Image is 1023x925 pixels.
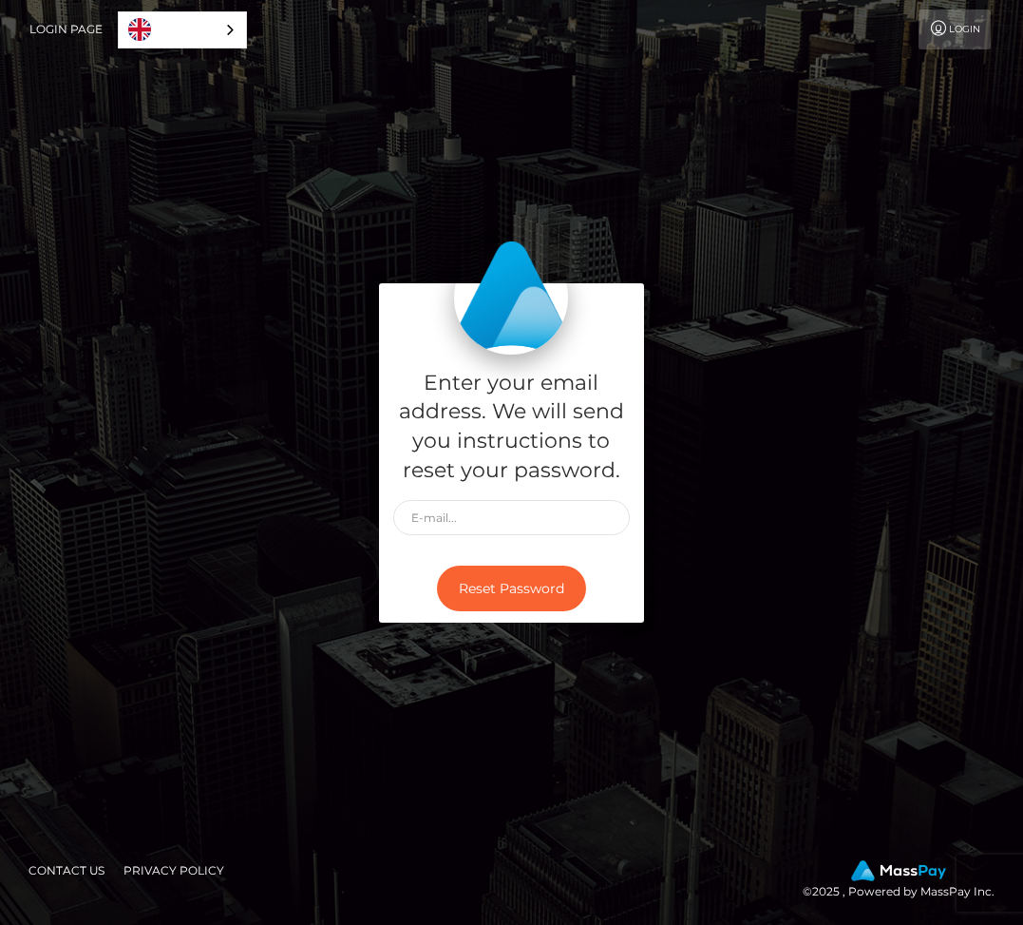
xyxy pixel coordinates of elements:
img: MassPay Login [454,241,568,355]
h5: Enter your email address. We will send you instructions to reset your password. [393,369,631,486]
button: Reset Password [437,566,586,612]
div: Language [118,11,247,48]
img: MassPay [851,860,946,881]
input: E-mail... [393,500,631,535]
a: Contact Us [21,856,112,885]
aside: Language selected: English [118,11,247,48]
a: Privacy Policy [116,856,232,885]
div: © 2025 , Powered by MassPay Inc. [803,860,1009,902]
a: Login Page [29,10,103,49]
a: Login [919,10,991,49]
a: English [119,12,246,48]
